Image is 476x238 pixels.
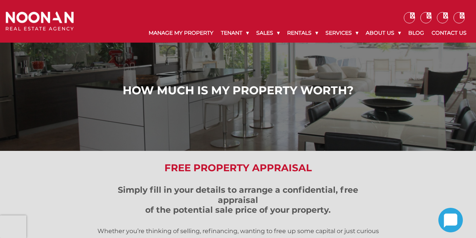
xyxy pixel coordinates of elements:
a: Manage My Property [145,23,217,43]
a: Sales [252,23,283,43]
a: Rentals [283,23,322,43]
h2: Free Property Appraisal [8,162,468,174]
h1: How Much is My Property Worth? [8,84,468,97]
a: Tenant [217,23,252,43]
a: Blog [405,23,428,43]
img: Noonan Real Estate Agency [6,12,74,31]
a: About Us [362,23,405,43]
a: Services [322,23,362,43]
a: Contact Us [428,23,470,43]
h3: Simply fill in your details to arrange a confidential, free appraisal of the potential sale price... [97,185,379,215]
